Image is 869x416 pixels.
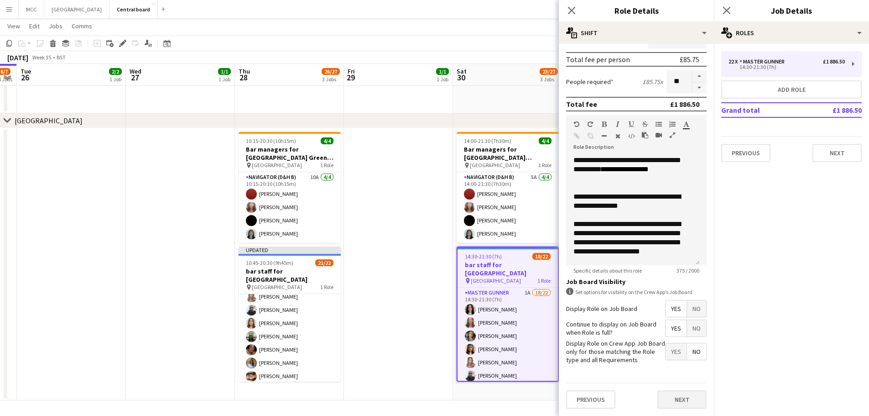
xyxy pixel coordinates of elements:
button: Undo [573,121,580,128]
span: 23/27 [540,68,558,75]
button: Ordered List [669,121,676,128]
span: Comms [72,22,92,30]
button: Bold [601,121,607,128]
button: Clear Formatting [614,132,621,140]
button: Increase [692,70,707,82]
button: Next [657,390,707,409]
label: Display Role on Job Board [566,305,637,313]
span: 21/22 [315,259,333,266]
h3: Job Board Visibility [566,278,707,286]
button: Previous [721,144,770,162]
div: Roles [714,22,869,44]
div: £85.75 x [643,78,663,86]
a: Comms [68,20,96,32]
button: Central board [109,0,158,18]
span: Yes [666,320,687,337]
button: Redo [587,121,593,128]
span: 375 / 2000 [669,267,707,274]
span: 28 [237,72,250,83]
span: Week 35 [30,54,53,61]
div: £1 886.50 [670,100,699,109]
div: 1 Job [109,76,121,83]
span: No [687,320,706,337]
span: [GEOGRAPHIC_DATA] [252,162,302,169]
button: Insert video [656,132,662,139]
div: Total fee [566,100,597,109]
label: Display Role on Crew App Job Board only for those matching the Role type and all Requirements [566,339,665,364]
button: Paste as plain text [642,132,648,139]
span: [GEOGRAPHIC_DATA] [471,277,521,284]
span: 1 Role [538,162,552,169]
app-job-card: 10:15-20:30 (10h15m)4/4Bar managers for [GEOGRAPHIC_DATA] Green King Day [GEOGRAPHIC_DATA]1 RoleN... [239,132,341,243]
div: 22 x [729,58,739,65]
button: Text Color [683,121,689,128]
span: Sat [457,67,467,75]
div: 1 Job [437,76,448,83]
div: £85.75 [680,55,699,64]
span: 4/4 [539,137,552,144]
div: 14:30-21:30 (7h) [729,65,845,69]
div: 3 Jobs [322,76,339,83]
span: 14:00-21:30 (7h30m) [464,137,511,144]
span: Yes [666,343,687,360]
app-job-card: 14:30-21:30 (7h)18/22bar staff for [GEOGRAPHIC_DATA] [GEOGRAPHIC_DATA]1 RoleMaster Gunner1A18/221... [457,247,559,382]
span: 1/1 [218,68,231,75]
span: Wed [130,67,141,75]
div: Master Gunner [739,58,788,65]
button: Italic [614,121,621,128]
app-job-card: 14:00-21:30 (7h30m)4/4Bar managers for [GEOGRAPHIC_DATA] [PERSON_NAME] [GEOGRAPHIC_DATA]1 RoleNav... [457,132,559,243]
button: Strikethrough [642,121,648,128]
span: Thu [239,67,250,75]
span: 2/2 [109,68,122,75]
button: [GEOGRAPHIC_DATA] [44,0,109,18]
span: 1 Role [320,162,333,169]
div: 1 Job [219,76,230,83]
h3: bar staff for [GEOGRAPHIC_DATA] [458,261,558,277]
td: Grand total [721,103,804,117]
h3: bar staff for [GEOGRAPHIC_DATA] [239,267,341,284]
div: Updated [239,247,341,254]
span: 4/4 [321,137,333,144]
button: Previous [566,390,615,409]
span: Jobs [49,22,62,30]
span: 1 Role [537,277,551,284]
div: BST [57,54,66,61]
app-card-role: Navigator (D&H B)5A4/414:00-21:30 (7h30m)[PERSON_NAME][PERSON_NAME][PERSON_NAME][PERSON_NAME] [457,172,559,243]
span: 30 [455,72,467,83]
h3: Job Details [714,5,869,16]
span: 27 [128,72,141,83]
a: Jobs [45,20,66,32]
td: £1 886.50 [804,103,862,117]
app-job-card: Updated10:45-20:30 (9h45m)21/22bar staff for [GEOGRAPHIC_DATA] [GEOGRAPHIC_DATA]1 Role[PERSON_NAM... [239,247,341,382]
span: 29 [346,72,355,83]
a: View [4,20,24,32]
span: No [687,300,706,317]
button: Horizontal Line [601,132,607,140]
div: Shift [559,22,714,44]
span: 1/1 [436,68,449,75]
a: Edit [26,20,43,32]
button: Unordered List [656,121,662,128]
button: Add role [721,80,862,99]
span: Specific details about this role [566,267,649,274]
h3: Bar managers for [GEOGRAPHIC_DATA] Green King Day [239,145,341,162]
span: Yes [666,300,687,317]
h3: Role Details [559,5,714,16]
h3: Bar managers for [GEOGRAPHIC_DATA] [PERSON_NAME] [457,145,559,162]
span: 26/27 [322,68,340,75]
button: Underline [628,121,635,128]
span: Fri [348,67,355,75]
span: 14:30-21:30 (7h) [465,253,502,260]
div: 3 Jobs [540,76,557,83]
span: 18/22 [532,253,551,260]
span: [GEOGRAPHIC_DATA] [470,162,520,169]
span: 1 Role [320,284,333,290]
button: Decrease [692,82,707,94]
span: View [7,22,20,30]
div: £1 886.50 [823,58,845,65]
span: 10:15-20:30 (10h15m) [246,137,296,144]
span: 26 [19,72,31,83]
